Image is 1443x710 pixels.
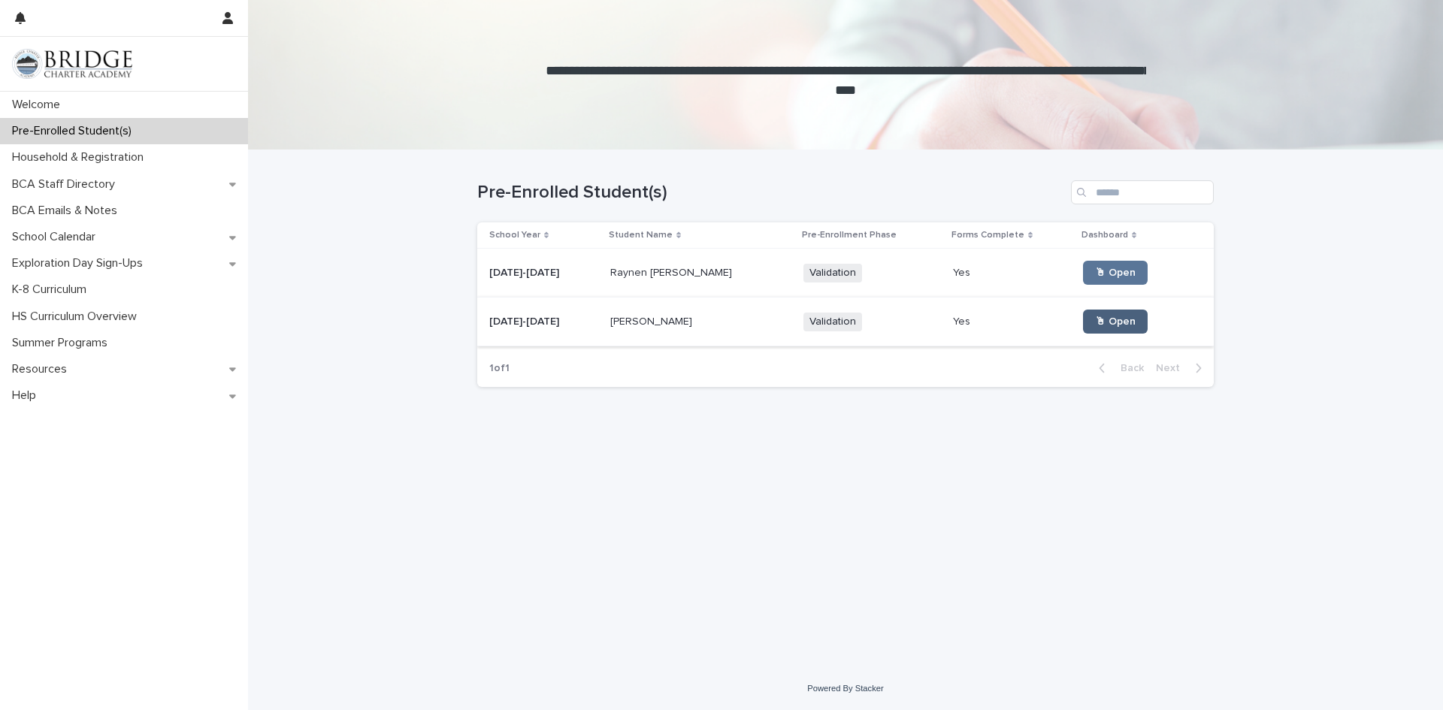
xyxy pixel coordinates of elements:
[1095,316,1136,327] span: 🖱 Open
[1156,363,1189,373] span: Next
[6,204,129,218] p: BCA Emails & Notes
[6,388,48,403] p: Help
[6,310,149,324] p: HS Curriculum Overview
[1087,361,1150,375] button: Back
[803,313,862,331] span: Validation
[951,227,1024,243] p: Forms Complete
[610,264,735,279] p: Raynen [PERSON_NAME]
[1081,227,1128,243] p: Dashboard
[6,256,155,270] p: Exploration Day Sign-Ups
[6,124,144,138] p: Pre-Enrolled Student(s)
[489,227,540,243] p: School Year
[489,264,562,279] p: [DATE]-[DATE]
[1112,363,1144,373] span: Back
[953,313,973,328] p: Yes
[1150,361,1214,375] button: Next
[1071,180,1214,204] input: Search
[477,182,1065,204] h1: Pre-Enrolled Student(s)
[610,313,695,328] p: [PERSON_NAME]
[489,313,562,328] p: [DATE]-[DATE]
[1083,310,1148,334] a: 🖱 Open
[953,264,973,279] p: Yes
[807,684,883,693] a: Powered By Stacker
[1095,267,1136,278] span: 🖱 Open
[1083,261,1148,285] a: 🖱 Open
[609,227,673,243] p: Student Name
[6,230,107,244] p: School Calendar
[6,282,98,297] p: K-8 Curriculum
[6,177,127,192] p: BCA Staff Directory
[477,298,1214,346] tr: [DATE]-[DATE][DATE]-[DATE] [PERSON_NAME][PERSON_NAME] ValidationYesYes 🖱 Open
[802,227,897,243] p: Pre-Enrollment Phase
[12,49,132,79] img: V1C1m3IdTEidaUdm9Hs0
[803,264,862,282] span: Validation
[477,249,1214,298] tr: [DATE]-[DATE][DATE]-[DATE] Raynen [PERSON_NAME]Raynen [PERSON_NAME] ValidationYesYes 🖱 Open
[6,362,79,376] p: Resources
[477,350,522,387] p: 1 of 1
[6,336,119,350] p: Summer Programs
[6,150,156,165] p: Household & Registration
[6,98,72,112] p: Welcome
